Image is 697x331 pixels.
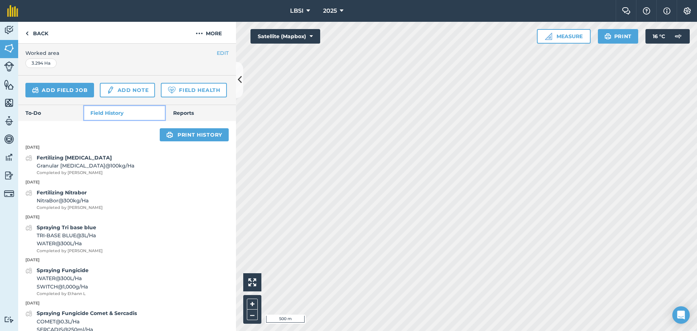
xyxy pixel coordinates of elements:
span: Completed by Ethann L [37,291,89,297]
img: svg+xml;base64,PD94bWwgdmVyc2lvbj0iMS4wIiBlbmNvZGluZz0idXRmLTgiPz4KPCEtLSBHZW5lcmF0b3I6IEFkb2JlIE... [4,152,14,163]
a: Field History [83,105,166,121]
div: 3.294 Ha [25,58,57,68]
a: Field Health [161,83,227,97]
img: A question mark icon [642,7,651,15]
button: 16 °C [645,29,690,44]
a: Spraying FungicideWATER@300L/HaSWITCH@1,000g/HaCompleted by Ethann L [25,266,89,297]
a: To-Do [18,105,83,121]
span: Granular [MEDICAL_DATA] @ 100 kg / Ha [37,162,134,170]
span: 2025 [323,7,337,15]
img: svg+xml;base64,PHN2ZyB4bWxucz0iaHR0cDovL3d3dy53My5vcmcvMjAwMC9zdmciIHdpZHRoPSI1NiIgaGVpZ2h0PSI2MC... [4,79,14,90]
img: svg+xml;base64,PHN2ZyB4bWxucz0iaHR0cDovL3d3dy53My5vcmcvMjAwMC9zdmciIHdpZHRoPSI1NiIgaGVpZ2h0PSI2MC... [4,97,14,108]
p: [DATE] [18,144,236,151]
img: svg+xml;base64,PD94bWwgdmVyc2lvbj0iMS4wIiBlbmNvZGluZz0idXRmLTgiPz4KPCEtLSBHZW5lcmF0b3I6IEFkb2JlIE... [25,309,32,318]
img: Four arrows, one pointing top left, one top right, one bottom right and the last bottom left [248,278,256,286]
strong: Spraying Fungicide Comet & Sercadis [37,310,137,316]
button: Print [598,29,639,44]
img: svg+xml;base64,PD94bWwgdmVyc2lvbj0iMS4wIiBlbmNvZGluZz0idXRmLTgiPz4KPCEtLSBHZW5lcmF0b3I6IEFkb2JlIE... [4,134,14,145]
button: Measure [537,29,591,44]
span: COMET @ 0.3 L / Ha [37,318,137,326]
a: Spraying Tri base blueTRI-BASE BLUE@3L/HaWATER@300L/HaCompleted by [PERSON_NAME] [25,223,103,254]
img: svg+xml;base64,PD94bWwgdmVyc2lvbj0iMS4wIiBlbmNvZGluZz0idXRmLTgiPz4KPCEtLSBHZW5lcmF0b3I6IEFkb2JlIE... [106,86,114,94]
p: [DATE] [18,214,236,221]
button: Satellite (Mapbox) [250,29,320,44]
img: svg+xml;base64,PHN2ZyB4bWxucz0iaHR0cDovL3d3dy53My5vcmcvMjAwMC9zdmciIHdpZHRoPSI1NiIgaGVpZ2h0PSI2MC... [4,43,14,54]
img: svg+xml;base64,PD94bWwgdmVyc2lvbj0iMS4wIiBlbmNvZGluZz0idXRmLTgiPz4KPCEtLSBHZW5lcmF0b3I6IEFkb2JlIE... [25,189,32,197]
img: svg+xml;base64,PD94bWwgdmVyc2lvbj0iMS4wIiBlbmNvZGluZz0idXRmLTgiPz4KPCEtLSBHZW5lcmF0b3I6IEFkb2JlIE... [4,189,14,199]
img: Two speech bubbles overlapping with the left bubble in the forefront [622,7,631,15]
img: svg+xml;base64,PD94bWwgdmVyc2lvbj0iMS4wIiBlbmNvZGluZz0idXRmLTgiPz4KPCEtLSBHZW5lcmF0b3I6IEFkb2JlIE... [4,61,14,72]
a: Add note [100,83,155,97]
span: NitraBor @ 300 kg / Ha [37,197,103,205]
img: svg+xml;base64,PD94bWwgdmVyc2lvbj0iMS4wIiBlbmNvZGluZz0idXRmLTgiPz4KPCEtLSBHZW5lcmF0b3I6IEFkb2JlIE... [4,25,14,36]
img: A cog icon [683,7,692,15]
button: More [182,22,236,43]
img: svg+xml;base64,PD94bWwgdmVyc2lvbj0iMS4wIiBlbmNvZGluZz0idXRmLTgiPz4KPCEtLSBHZW5lcmF0b3I6IEFkb2JlIE... [25,223,32,232]
img: svg+xml;base64,PD94bWwgdmVyc2lvbj0iMS4wIiBlbmNvZGluZz0idXRmLTgiPz4KPCEtLSBHZW5lcmF0b3I6IEFkb2JlIE... [25,154,32,162]
span: Completed by [PERSON_NAME] [37,205,103,211]
img: svg+xml;base64,PD94bWwgdmVyc2lvbj0iMS4wIiBlbmNvZGluZz0idXRmLTgiPz4KPCEtLSBHZW5lcmF0b3I6IEFkb2JlIE... [4,170,14,181]
a: Fertilizing [MEDICAL_DATA]Granular [MEDICAL_DATA]@100kg/HaCompleted by [PERSON_NAME] [25,154,134,176]
img: svg+xml;base64,PD94bWwgdmVyc2lvbj0iMS4wIiBlbmNvZGluZz0idXRmLTgiPz4KPCEtLSBHZW5lcmF0b3I6IEFkb2JlIE... [4,316,14,323]
img: svg+xml;base64,PHN2ZyB4bWxucz0iaHR0cDovL3d3dy53My5vcmcvMjAwMC9zdmciIHdpZHRoPSIxNyIgaGVpZ2h0PSIxNy... [663,7,670,15]
span: WATER @ 300 L / Ha [37,274,89,282]
span: Completed by [PERSON_NAME] [37,170,134,176]
span: 16 ° C [653,29,665,44]
img: svg+xml;base64,PD94bWwgdmVyc2lvbj0iMS4wIiBlbmNvZGluZz0idXRmLTgiPz4KPCEtLSBHZW5lcmF0b3I6IEFkb2JlIE... [25,266,32,275]
img: svg+xml;base64,PHN2ZyB4bWxucz0iaHR0cDovL3d3dy53My5vcmcvMjAwMC9zdmciIHdpZHRoPSIxOSIgaGVpZ2h0PSIyNC... [166,130,173,139]
img: svg+xml;base64,PHN2ZyB4bWxucz0iaHR0cDovL3d3dy53My5vcmcvMjAwMC9zdmciIHdpZHRoPSI5IiBoZWlnaHQ9IjI0Ii... [25,29,29,38]
button: + [247,299,258,310]
img: svg+xml;base64,PD94bWwgdmVyc2lvbj0iMS4wIiBlbmNvZGluZz0idXRmLTgiPz4KPCEtLSBHZW5lcmF0b3I6IEFkb2JlIE... [32,86,39,94]
a: Reports [166,105,236,121]
a: Fertilizing NitraborNitraBor@300kg/HaCompleted by [PERSON_NAME] [25,189,103,211]
button: EDIT [217,49,229,57]
img: svg+xml;base64,PHN2ZyB4bWxucz0iaHR0cDovL3d3dy53My5vcmcvMjAwMC9zdmciIHdpZHRoPSIxOSIgaGVpZ2h0PSIyNC... [604,32,611,41]
img: svg+xml;base64,PHN2ZyB4bWxucz0iaHR0cDovL3d3dy53My5vcmcvMjAwMC9zdmciIHdpZHRoPSIyMCIgaGVpZ2h0PSIyNC... [196,29,203,38]
p: [DATE] [18,179,236,186]
div: Open Intercom Messenger [672,306,690,324]
strong: Spraying Fungicide [37,267,89,274]
img: fieldmargin Logo [7,5,18,17]
button: – [247,310,258,320]
a: Back [18,22,56,43]
span: SWITCH @ 1,000 g / Ha [37,283,89,291]
a: Print history [160,128,229,141]
strong: Fertilizing Nitrabor [37,189,87,196]
img: svg+xml;base64,PD94bWwgdmVyc2lvbj0iMS4wIiBlbmNvZGluZz0idXRmLTgiPz4KPCEtLSBHZW5lcmF0b3I6IEFkb2JlIE... [4,116,14,126]
p: [DATE] [18,300,236,307]
a: Add field job [25,83,94,97]
span: Completed by [PERSON_NAME] [37,248,103,254]
span: TRI-BASE BLUE @ 3 L / Ha [37,231,103,239]
span: Worked area [25,49,229,57]
strong: Fertilizing [MEDICAL_DATA] [37,154,112,161]
span: WATER @ 300 L / Ha [37,239,103,247]
span: LBSI [290,7,303,15]
img: Ruler icon [545,33,552,40]
img: svg+xml;base64,PD94bWwgdmVyc2lvbj0iMS4wIiBlbmNvZGluZz0idXRmLTgiPz4KPCEtLSBHZW5lcmF0b3I6IEFkb2JlIE... [671,29,685,44]
strong: Spraying Tri base blue [37,224,96,231]
p: [DATE] [18,257,236,263]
